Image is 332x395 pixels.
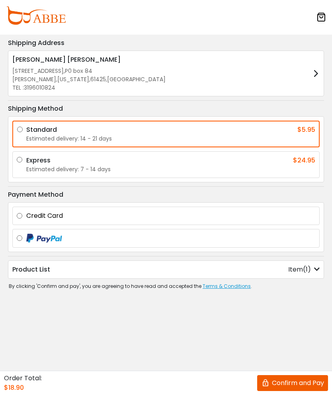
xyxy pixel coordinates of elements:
[12,75,166,84] div: , , ,
[8,105,324,112] h3: Shipping Method
[12,265,50,274] div: Product List
[26,211,315,221] label: Credit Card
[65,67,92,75] span: P0 box 84
[4,373,42,383] div: Order Total:
[26,135,315,143] div: Estimated delivery: 14 - 21 days
[26,234,62,243] img: paypal-logo.png
[12,67,64,75] span: [STREET_ADDRESS]
[67,55,121,64] span: [PERSON_NAME]
[5,279,324,294] div: .
[90,75,106,84] span: 61425
[8,39,324,47] h3: Shipping Address
[26,165,315,174] div: Estimated delivery: 7 - 14 days
[6,6,66,25] img: abbeglasses.com
[9,283,201,289] span: By clicking 'Confirm and pay', you are agreeing to have read and accepted the
[12,55,66,64] span: [PERSON_NAME]
[26,125,57,135] div: Standard
[257,375,328,391] button: Confirm and Pay
[12,84,166,92] div: TEL :
[12,75,56,84] span: [PERSON_NAME]
[24,84,55,92] span: 3196010824
[12,67,166,75] div: ,
[26,156,51,165] div: Express
[107,75,166,84] span: [GEOGRAPHIC_DATA]
[293,156,315,165] div: $24.95
[4,383,24,393] div: $18.90
[297,125,315,135] div: $5.95
[203,283,251,289] span: Terms & Conditions
[57,75,89,84] span: [US_STATE]
[8,191,324,198] h3: Payment Method
[288,265,320,274] div: Item(1)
